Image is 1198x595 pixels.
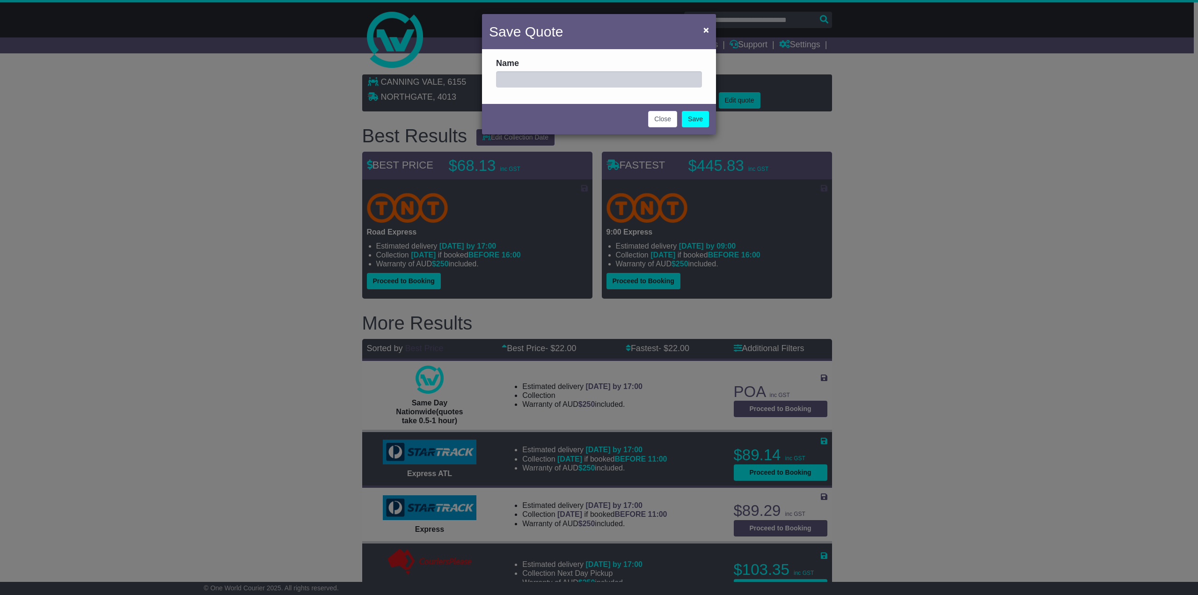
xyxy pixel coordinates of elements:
button: Close [699,20,714,39]
label: Name [496,59,519,69]
span: × [703,24,709,35]
h4: Save Quote [489,21,563,42]
a: Save [682,111,709,127]
button: Close [648,111,677,127]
